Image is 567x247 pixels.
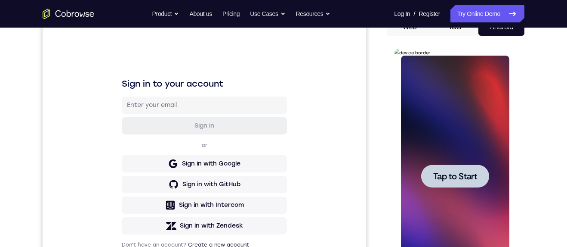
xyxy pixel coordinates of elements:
[79,223,244,230] p: Don't have an account?
[419,5,440,22] a: Register
[79,137,244,154] button: Sign in with Google
[137,203,200,212] div: Sign in with Zendesk
[145,223,206,229] a: Create a new account
[157,123,166,130] p: or
[450,5,524,22] a: Try Online Demo
[413,9,415,19] span: /
[39,123,83,131] span: Tap to Start
[189,5,212,22] a: About us
[250,5,285,22] button: Use Cases
[136,182,201,191] div: Sign in with Intercom
[79,59,244,71] h1: Sign in to your account
[152,5,179,22] button: Product
[84,82,239,91] input: Enter your email
[43,9,94,19] a: Go to the home page
[222,5,240,22] a: Pricing
[79,157,244,175] button: Sign in with GitHub
[296,5,331,22] button: Resources
[139,141,198,150] div: Sign in with Google
[140,162,198,170] div: Sign in with GitHub
[79,99,244,116] button: Sign in
[394,5,410,22] a: Log In
[79,178,244,195] button: Sign in with Intercom
[27,116,95,138] button: Tap to Start
[79,199,244,216] button: Sign in with Zendesk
